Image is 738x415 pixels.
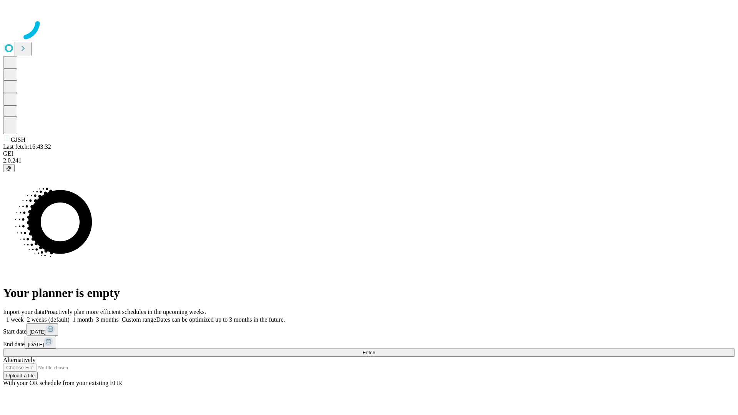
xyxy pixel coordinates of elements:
[27,323,58,336] button: [DATE]
[96,316,119,323] span: 3 months
[11,136,25,143] span: GJSH
[156,316,285,323] span: Dates can be optimized up to 3 months in the future.
[28,342,44,347] span: [DATE]
[3,164,15,172] button: @
[3,336,735,349] div: End date
[3,143,51,150] span: Last fetch: 16:43:32
[3,380,122,386] span: With your OR schedule from your existing EHR
[27,316,70,323] span: 2 weeks (default)
[3,309,45,315] span: Import your data
[122,316,156,323] span: Custom range
[3,349,735,357] button: Fetch
[30,329,46,335] span: [DATE]
[3,357,35,363] span: Alternatively
[3,286,735,300] h1: Your planner is empty
[3,157,735,164] div: 2.0.241
[3,372,38,380] button: Upload a file
[45,309,206,315] span: Proactively plan more efficient schedules in the upcoming weeks.
[73,316,93,323] span: 1 month
[25,336,56,349] button: [DATE]
[362,350,375,355] span: Fetch
[3,323,735,336] div: Start date
[6,316,24,323] span: 1 week
[3,150,735,157] div: GEI
[6,165,12,171] span: @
